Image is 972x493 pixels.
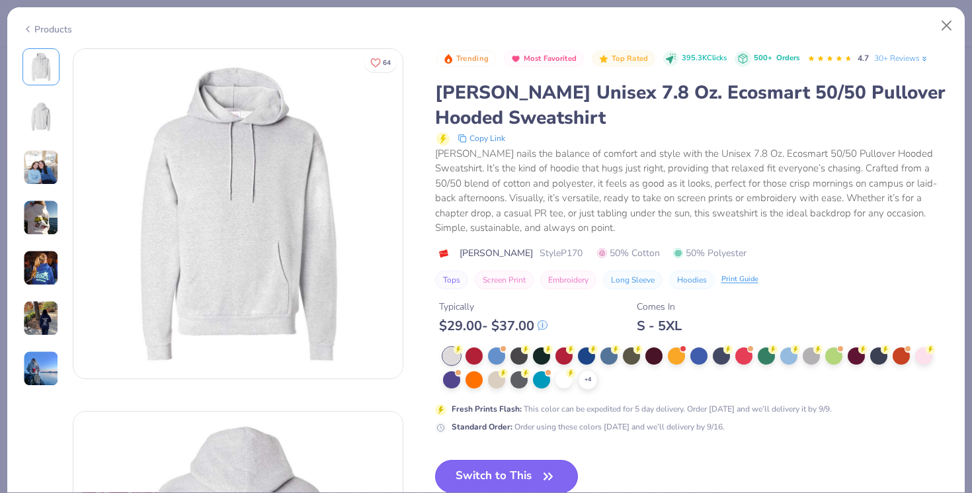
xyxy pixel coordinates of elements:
[669,271,715,289] button: Hoodies
[452,421,725,433] div: Order using these colors [DATE] and we’ll delivery by 9/16.
[934,13,959,38] button: Close
[510,54,521,64] img: Most Favorited sort
[443,54,454,64] img: Trending sort
[439,300,547,314] div: Typically
[439,318,547,334] div: $ 29.00 - $ 37.00
[435,80,950,130] div: [PERSON_NAME] Unisex 7.8 Oz. Ecosmart 50/50 Pullover Hooded Sweatshirt
[637,300,682,314] div: Comes In
[73,49,403,379] img: Front
[540,246,583,260] span: Style P170
[858,53,869,64] span: 4.7
[23,200,59,236] img: User generated content
[585,375,591,384] span: + 4
[435,271,468,289] button: Tops
[23,351,59,386] img: User generated content
[637,318,682,334] div: S - 5XL
[504,50,584,67] button: Badge Button
[436,50,496,67] button: Badge Button
[460,246,533,260] span: [PERSON_NAME]
[364,53,397,72] button: Like
[524,55,577,62] span: Most Favorited
[23,150,59,185] img: User generated content
[22,22,72,36] div: Products
[25,101,57,133] img: Back
[540,271,596,289] button: Embroidery
[435,248,453,259] img: brand logo
[23,250,59,286] img: User generated content
[452,422,512,432] strong: Standard Order :
[776,53,799,63] span: Orders
[452,404,522,414] strong: Fresh Prints Flash :
[682,53,727,64] span: 395.3K Clicks
[435,146,950,236] div: [PERSON_NAME] nails the balance of comfort and style with the Unisex 7.8 Oz. Ecosmart 50/50 Pullo...
[597,246,660,260] span: 50% Cotton
[475,271,534,289] button: Screen Print
[721,274,758,285] div: Print Guide
[456,55,489,62] span: Trending
[807,48,852,69] div: 4.7 Stars
[383,60,391,66] span: 64
[25,51,57,83] img: Front
[612,55,649,62] span: Top Rated
[592,50,655,67] button: Badge Button
[603,271,663,289] button: Long Sleeve
[454,130,509,146] button: copy to clipboard
[673,246,747,260] span: 50% Polyester
[754,53,799,64] div: 500+
[598,54,609,64] img: Top Rated sort
[452,403,832,415] div: This color can be expedited for 5 day delivery. Order [DATE] and we’ll delivery it by 9/9.
[23,300,59,336] img: User generated content
[435,460,579,493] button: Switch to This
[874,52,929,64] a: 30+ Reviews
